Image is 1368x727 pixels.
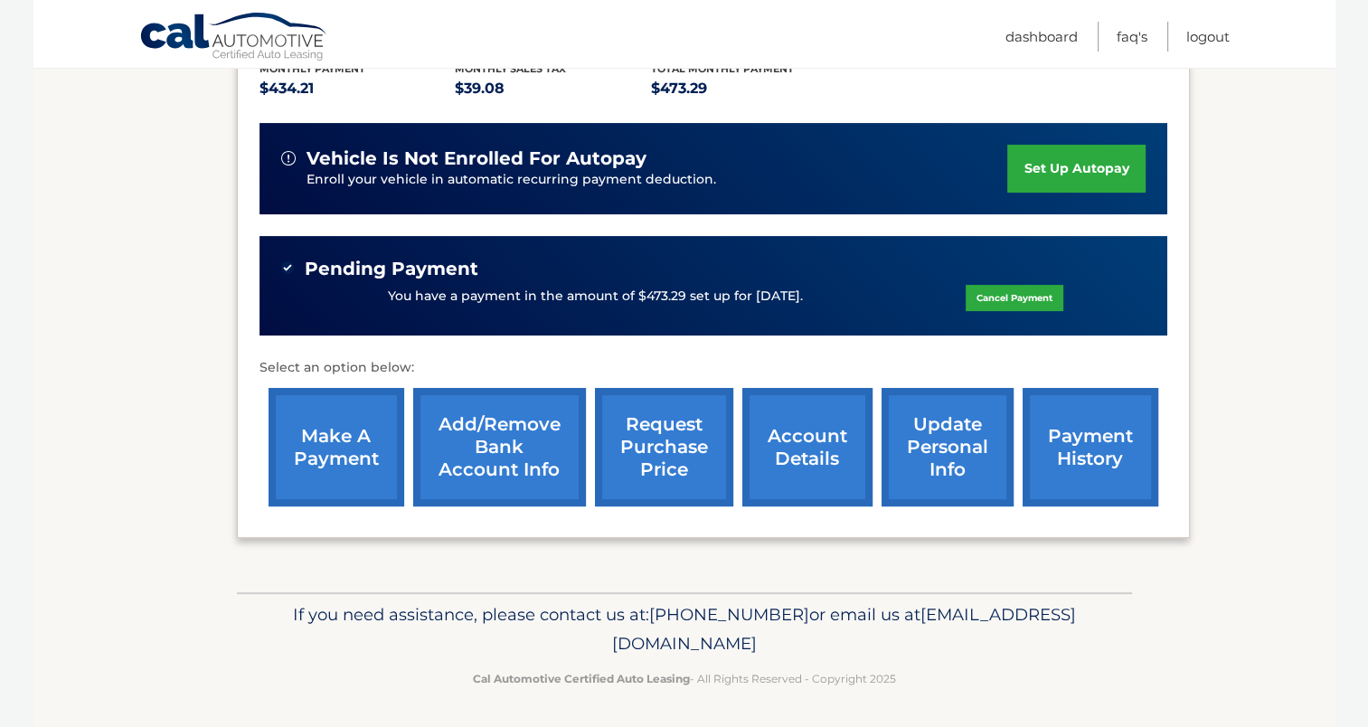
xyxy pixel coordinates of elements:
[651,62,794,75] span: Total Monthly Payment
[455,76,651,101] p: $39.08
[281,261,294,274] img: check-green.svg
[966,285,1063,311] a: Cancel Payment
[1186,22,1230,52] a: Logout
[281,151,296,165] img: alert-white.svg
[612,604,1076,654] span: [EMAIL_ADDRESS][DOMAIN_NAME]
[651,76,847,101] p: $473.29
[269,388,404,506] a: make a payment
[413,388,586,506] a: Add/Remove bank account info
[595,388,733,506] a: request purchase price
[649,604,809,625] span: [PHONE_NUMBER]
[388,287,803,307] p: You have a payment in the amount of $473.29 set up for [DATE].
[305,258,478,280] span: Pending Payment
[139,12,329,64] a: Cal Automotive
[249,600,1120,658] p: If you need assistance, please contact us at: or email us at
[259,76,456,101] p: $434.21
[259,357,1167,379] p: Select an option below:
[1117,22,1147,52] a: FAQ's
[882,388,1014,506] a: update personal info
[742,388,873,506] a: account details
[1023,388,1158,506] a: payment history
[307,147,646,170] span: vehicle is not enrolled for autopay
[1007,145,1145,193] a: set up autopay
[249,669,1120,688] p: - All Rights Reserved - Copyright 2025
[1005,22,1078,52] a: Dashboard
[259,62,365,75] span: Monthly Payment
[455,62,566,75] span: Monthly sales Tax
[307,170,1008,190] p: Enroll your vehicle in automatic recurring payment deduction.
[473,672,690,685] strong: Cal Automotive Certified Auto Leasing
